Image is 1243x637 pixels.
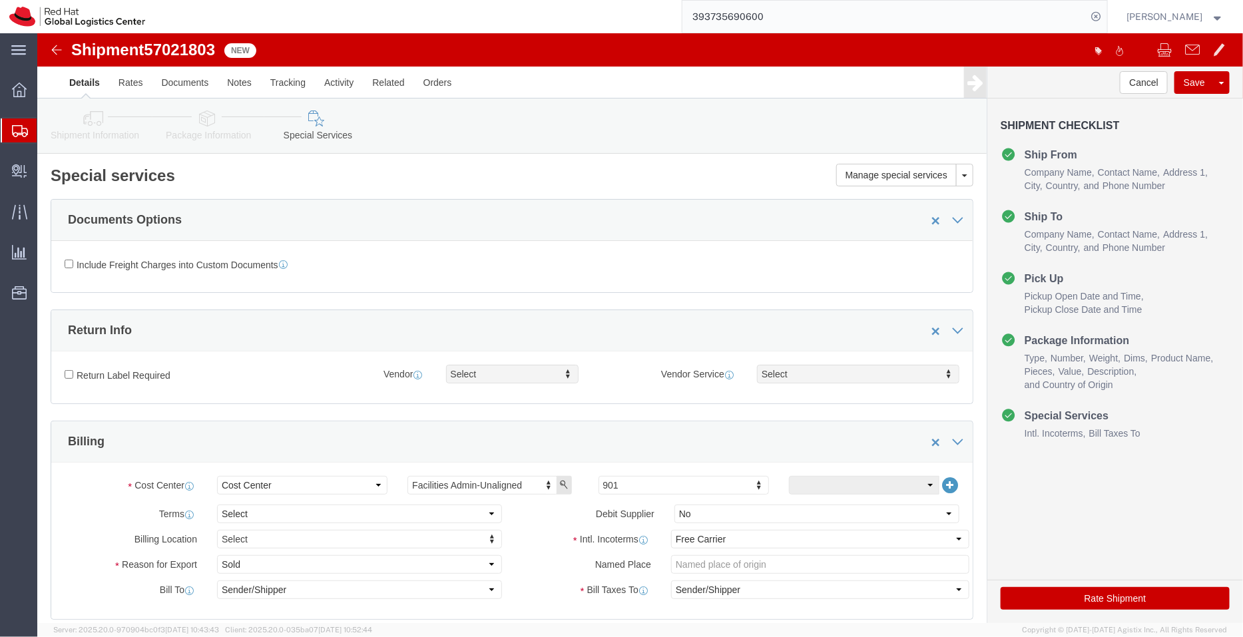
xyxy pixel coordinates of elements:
span: [DATE] 10:43:43 [165,626,219,634]
span: Pallav Sen Gupta [1127,9,1203,24]
span: Server: 2025.20.0-970904bc0f3 [53,626,219,634]
span: Client: 2025.20.0-035ba07 [225,626,372,634]
img: logo [9,7,145,27]
span: [DATE] 10:52:44 [318,626,372,634]
iframe: FS Legacy Container [37,33,1243,623]
input: Search for shipment number, reference number [682,1,1087,33]
span: Copyright © [DATE]-[DATE] Agistix Inc., All Rights Reserved [1022,624,1227,636]
button: [PERSON_NAME] [1126,9,1225,25]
